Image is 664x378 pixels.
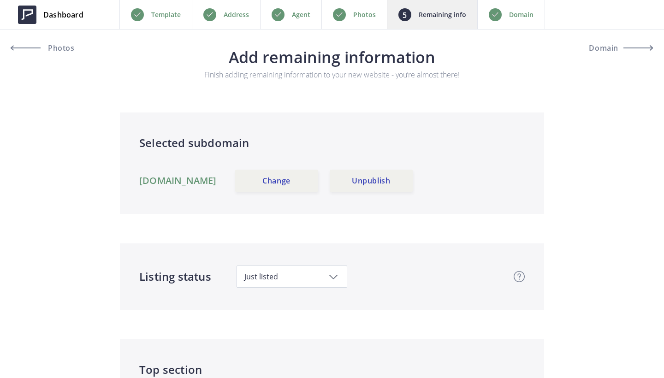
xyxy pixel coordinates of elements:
h4: Listing status [139,268,211,285]
p: Finish adding remaining information to your new website - you’re almost there! [178,69,486,80]
h4: Selected subdomain [139,135,525,151]
a: Dashboard [11,1,90,29]
a: Photos [11,37,94,59]
span: Domain [589,44,618,52]
span: Just listed [244,272,339,282]
h3: Add remaining information [17,49,647,65]
p: Agent [292,9,310,20]
p: Template [151,9,181,20]
p: Remaining info [419,9,466,20]
a: Unpublish [330,170,413,192]
a: Change [235,170,318,192]
p: Photos [353,9,376,20]
span: Photos [46,44,75,52]
span: Dashboard [43,9,83,20]
p: Address [224,9,249,20]
h4: Top section [139,361,525,378]
img: question [514,271,525,282]
p: Domain [509,9,534,20]
button: Domain [570,37,653,59]
a: [DOMAIN_NAME] [139,175,217,186]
